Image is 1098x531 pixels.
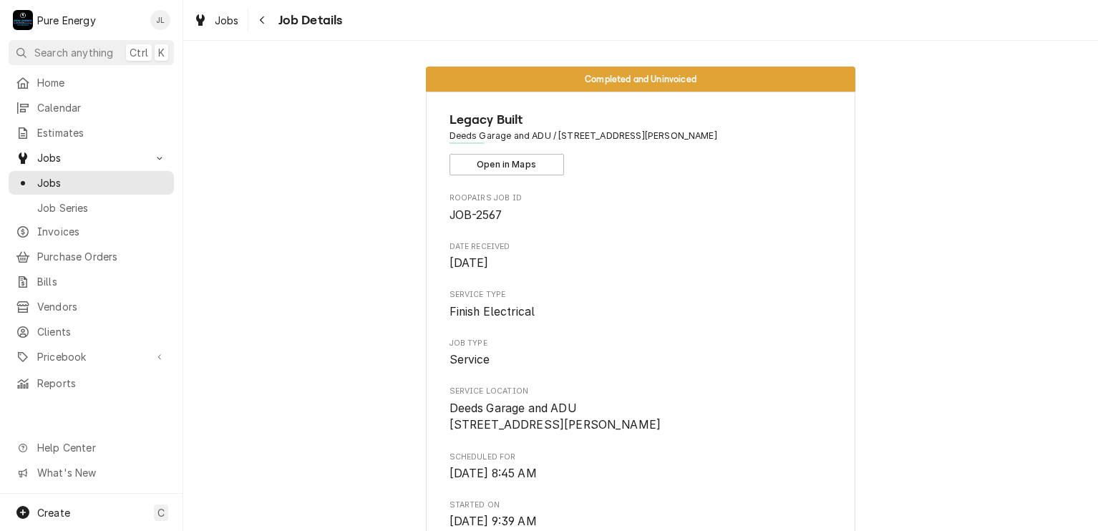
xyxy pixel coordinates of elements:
[37,75,167,90] span: Home
[34,45,113,60] span: Search anything
[450,208,502,222] span: JOB-2567
[9,270,174,293] a: Bills
[37,324,167,339] span: Clients
[450,110,832,130] span: Name
[251,9,274,31] button: Navigate back
[426,67,855,92] div: Status
[9,461,174,484] a: Go to What's New
[450,193,832,223] div: Roopairs Job ID
[450,401,661,432] span: Deeds Garage and ADU [STREET_ADDRESS][PERSON_NAME]
[37,507,70,519] span: Create
[9,146,174,170] a: Go to Jobs
[9,320,174,344] a: Clients
[9,121,174,145] a: Estimates
[188,9,245,32] a: Jobs
[274,11,343,30] span: Job Details
[450,305,535,318] span: Finish Electrical
[450,110,832,175] div: Client Information
[450,467,537,480] span: [DATE] 8:45 AM
[9,436,174,459] a: Go to Help Center
[37,465,165,480] span: What's New
[215,13,239,28] span: Jobs
[450,452,832,482] div: Scheduled For
[450,256,489,270] span: [DATE]
[37,440,165,455] span: Help Center
[450,289,832,320] div: Service Type
[9,295,174,318] a: Vendors
[37,274,167,289] span: Bills
[450,255,832,272] span: Date Received
[450,338,832,349] span: Job Type
[450,513,832,530] span: Started On
[150,10,170,30] div: JL
[450,130,832,142] span: Address
[13,10,33,30] div: Pure Energy's Avatar
[37,13,96,28] div: Pure Energy
[450,154,564,175] button: Open in Maps
[9,71,174,94] a: Home
[37,100,167,115] span: Calendar
[37,125,167,140] span: Estimates
[450,400,832,434] span: Service Location
[9,96,174,120] a: Calendar
[450,241,832,272] div: Date Received
[37,299,167,314] span: Vendors
[37,249,167,264] span: Purchase Orders
[450,452,832,463] span: Scheduled For
[450,351,832,369] span: Job Type
[450,465,832,482] span: Scheduled For
[9,245,174,268] a: Purchase Orders
[450,193,832,204] span: Roopairs Job ID
[37,349,145,364] span: Pricebook
[37,224,167,239] span: Invoices
[450,500,832,530] div: Started On
[37,150,145,165] span: Jobs
[9,345,174,369] a: Go to Pricebook
[450,353,490,366] span: Service
[37,376,167,391] span: Reports
[450,386,832,397] span: Service Location
[450,386,832,434] div: Service Location
[37,200,167,215] span: Job Series
[158,45,165,60] span: K
[450,207,832,224] span: Roopairs Job ID
[9,371,174,395] a: Reports
[9,220,174,243] a: Invoices
[150,10,170,30] div: James Linnenkamp's Avatar
[450,338,832,369] div: Job Type
[130,45,148,60] span: Ctrl
[450,241,832,253] span: Date Received
[585,74,696,84] span: Completed and Uninvoiced
[157,505,165,520] span: C
[9,40,174,65] button: Search anythingCtrlK
[9,171,174,195] a: Jobs
[37,175,167,190] span: Jobs
[9,196,174,220] a: Job Series
[450,303,832,321] span: Service Type
[450,515,537,528] span: [DATE] 9:39 AM
[450,289,832,301] span: Service Type
[13,10,33,30] div: P
[450,500,832,511] span: Started On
